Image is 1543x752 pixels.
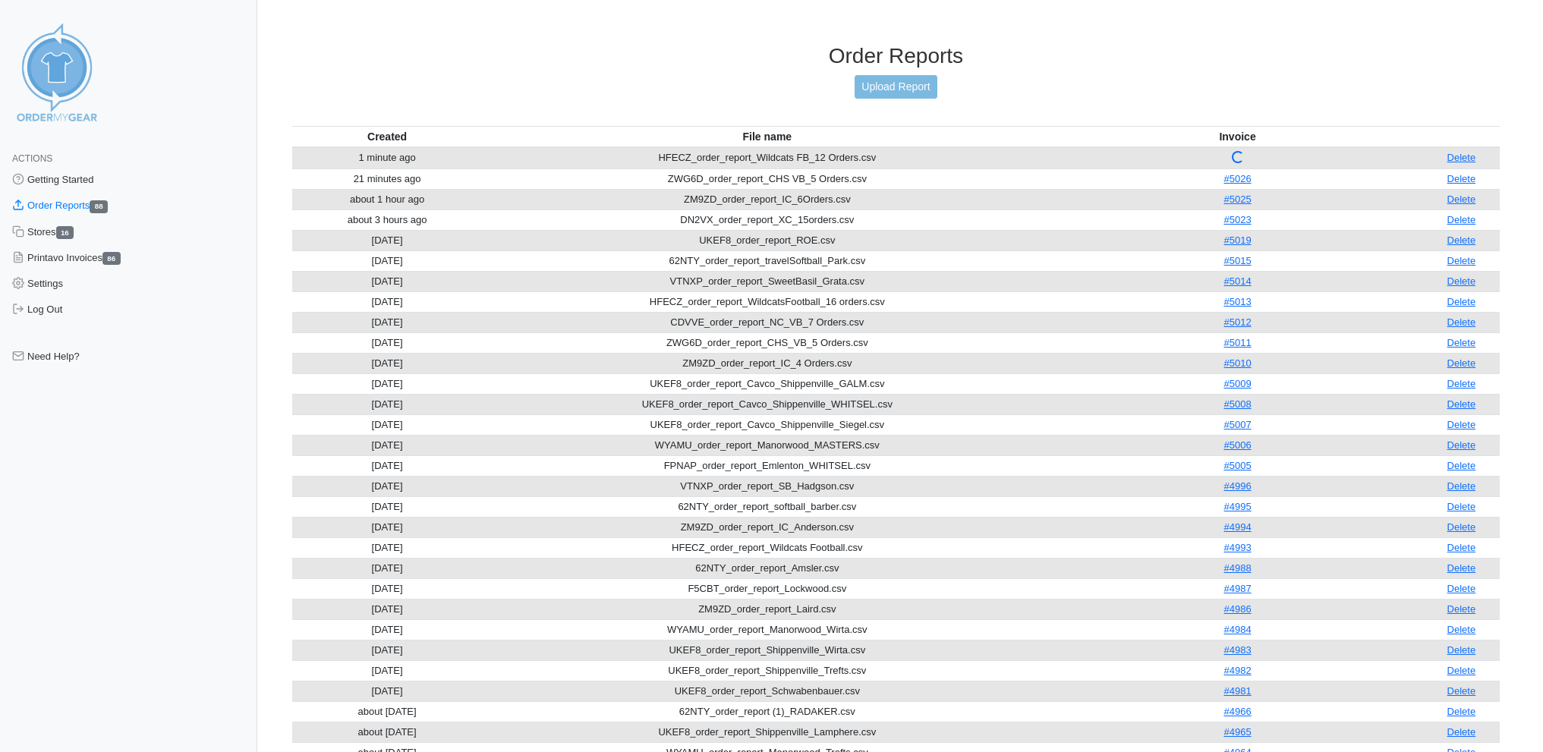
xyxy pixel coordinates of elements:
[482,189,1052,209] td: ZM9ZD_order_report_IC_6Orders.csv
[292,189,482,209] td: about 1 hour ago
[1223,255,1251,266] a: #5015
[1223,234,1251,246] a: #5019
[292,43,1500,69] h3: Order Reports
[1447,357,1476,369] a: Delete
[1223,296,1251,307] a: #5013
[292,414,482,435] td: [DATE]
[1223,337,1251,348] a: #5011
[292,517,482,537] td: [DATE]
[482,291,1052,312] td: HFECZ_order_report_WildcatsFootball_16 orders.csv
[1223,624,1251,635] a: #4984
[292,455,482,476] td: [DATE]
[292,599,482,619] td: [DATE]
[482,230,1052,250] td: UKEF8_order_report_ROE.csv
[1447,255,1476,266] a: Delete
[292,537,482,558] td: [DATE]
[292,722,482,742] td: about [DATE]
[1223,706,1251,717] a: #4966
[292,660,482,681] td: [DATE]
[292,230,482,250] td: [DATE]
[292,435,482,455] td: [DATE]
[292,209,482,230] td: about 3 hours ago
[1223,419,1251,430] a: #5007
[292,476,482,496] td: [DATE]
[1447,480,1476,492] a: Delete
[90,200,108,213] span: 88
[1447,501,1476,512] a: Delete
[292,394,482,414] td: [DATE]
[1223,439,1251,451] a: #5006
[292,126,482,147] th: Created
[292,312,482,332] td: [DATE]
[292,291,482,312] td: [DATE]
[292,681,482,701] td: [DATE]
[1223,685,1251,697] a: #4981
[1447,316,1476,328] a: Delete
[1223,357,1251,369] a: #5010
[1447,234,1476,246] a: Delete
[1447,439,1476,451] a: Delete
[1447,644,1476,656] a: Delete
[1052,126,1422,147] th: Invoice
[292,353,482,373] td: [DATE]
[482,496,1052,517] td: 62NTY_order_report_softball_barber.csv
[1223,665,1251,676] a: #4982
[482,209,1052,230] td: DN2VX_order_report_XC_15orders.csv
[1223,194,1251,205] a: #5025
[1223,562,1251,574] a: #4988
[482,558,1052,578] td: 62NTY_order_report_Amsler.csv
[482,312,1052,332] td: CDVVE_order_report_NC_VB_7 Orders.csv
[1223,603,1251,615] a: #4986
[1223,583,1251,594] a: #4987
[292,271,482,291] td: [DATE]
[12,153,52,164] span: Actions
[1223,480,1251,492] a: #4996
[482,147,1052,169] td: HFECZ_order_report_Wildcats FB_12 Orders.csv
[1447,296,1476,307] a: Delete
[482,701,1052,722] td: 62NTY_order_report (1)_RADAKER.csv
[1223,173,1251,184] a: #5026
[1447,562,1476,574] a: Delete
[56,226,74,239] span: 16
[1447,419,1476,430] a: Delete
[482,476,1052,496] td: VTNXP_order_report_SB_Hadgson.csv
[1447,275,1476,287] a: Delete
[482,681,1052,701] td: UKEF8_order_report_Schwabenbauer.csv
[482,353,1052,373] td: ZM9ZD_order_report_IC_4 Orders.csv
[1447,624,1476,635] a: Delete
[482,126,1052,147] th: File name
[292,558,482,578] td: [DATE]
[292,701,482,722] td: about [DATE]
[1223,398,1251,410] a: #5008
[1447,706,1476,717] a: Delete
[482,271,1052,291] td: VTNXP_order_report_SweetBasil_Grata.csv
[855,75,937,99] a: Upload Report
[1447,583,1476,594] a: Delete
[482,373,1052,394] td: UKEF8_order_report_Cavco_Shippenville_GALM.csv
[1223,644,1251,656] a: #4983
[292,332,482,353] td: [DATE]
[482,660,1052,681] td: UKEF8_order_report_Shippenville_Trefts.csv
[1223,378,1251,389] a: #5009
[1447,542,1476,553] a: Delete
[1447,337,1476,348] a: Delete
[482,619,1052,640] td: WYAMU_order_report_Manorwood_Wirta.csv
[292,640,482,660] td: [DATE]
[1447,194,1476,205] a: Delete
[1223,542,1251,553] a: #4993
[1223,316,1251,328] a: #5012
[482,435,1052,455] td: WYAMU_order_report_Manorwood_MASTERS.csv
[292,168,482,189] td: 21 minutes ago
[1447,665,1476,676] a: Delete
[482,599,1052,619] td: ZM9ZD_order_report_Laird.csv
[292,250,482,271] td: [DATE]
[482,414,1052,435] td: UKEF8_order_report_Cavco_Shippenville_Siegel.csv
[1447,460,1476,471] a: Delete
[1223,501,1251,512] a: #4995
[292,619,482,640] td: [DATE]
[1447,214,1476,225] a: Delete
[482,722,1052,742] td: UKEF8_order_report_Shippenville_Lamphere.csv
[1447,398,1476,410] a: Delete
[292,373,482,394] td: [DATE]
[1447,521,1476,533] a: Delete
